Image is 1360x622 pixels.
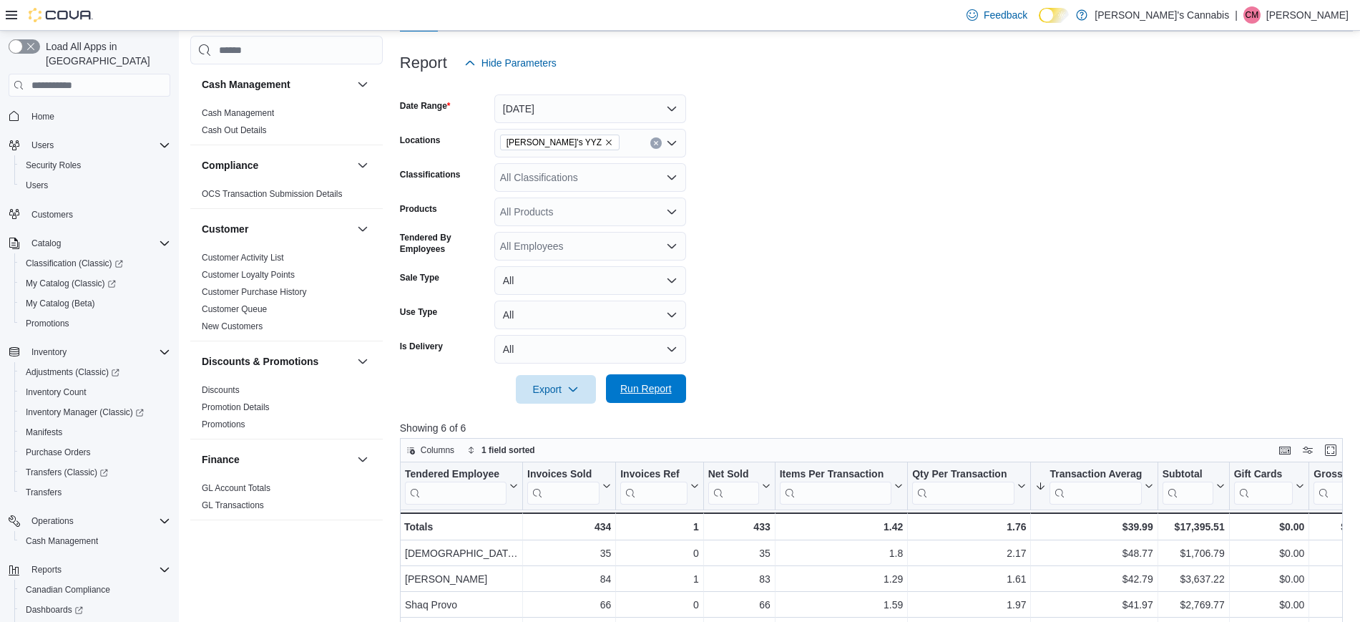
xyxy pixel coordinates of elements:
[14,442,176,462] button: Purchase Orders
[708,468,758,505] div: Net Sold
[202,483,270,493] a: GL Account Totals
[190,382,383,439] div: Discounts & Promotions
[31,111,54,122] span: Home
[1233,468,1293,482] div: Gift Cards
[516,375,596,404] button: Export
[14,482,176,502] button: Transfers
[26,298,95,309] span: My Catalog (Beta)
[1039,23,1039,24] span: Dark Mode
[1162,468,1213,505] div: Subtotal
[1095,6,1229,24] p: [PERSON_NAME]'s Cannabis
[26,205,170,223] span: Customers
[202,125,267,135] a: Cash Out Details
[400,135,441,146] label: Locations
[20,177,170,194] span: Users
[984,8,1027,22] span: Feedback
[400,100,451,112] label: Date Range
[527,468,600,482] div: Invoices Sold
[606,374,686,403] button: Run Report
[481,444,535,456] span: 1 field sorted
[40,39,170,68] span: Load All Apps in [GEOGRAPHIC_DATA]
[26,447,91,458] span: Purchase Orders
[202,77,290,92] h3: Cash Management
[14,422,176,442] button: Manifests
[14,175,176,195] button: Users
[26,512,79,530] button: Operations
[202,286,307,298] span: Customer Purchase History
[20,315,170,332] span: Promotions
[1162,571,1224,588] div: $3,637.22
[400,169,461,180] label: Classifications
[26,467,108,478] span: Transfers (Classic)
[912,468,1014,482] div: Qty Per Transaction
[779,468,891,505] div: Items Per Transaction
[461,442,541,459] button: 1 field sorted
[14,402,176,422] a: Inventory Manager (Classic)
[1050,468,1141,482] div: Transaction Average
[708,597,770,614] div: 66
[912,468,1014,505] div: Qty Per Transaction
[20,295,170,312] span: My Catalog (Beta)
[190,480,383,520] div: Finance
[1162,468,1224,505] button: Subtotal
[1162,597,1224,614] div: $2,769.77
[780,545,904,563] div: 1.8
[20,533,104,550] a: Cash Management
[202,402,270,413] span: Promotion Details
[14,362,176,382] a: Adjustments (Classic)
[912,545,1026,563] div: 2.17
[400,306,437,318] label: Use Type
[779,518,903,535] div: 1.42
[14,580,176,600] button: Canadian Compliance
[20,157,87,174] a: Security Roles
[202,384,240,396] span: Discounts
[190,105,383,145] div: Cash Management
[26,235,170,252] span: Catalog
[20,444,170,461] span: Purchase Orders
[1233,597,1304,614] div: $0.00
[1233,571,1304,588] div: $0.00
[202,419,245,430] span: Promotions
[26,427,62,438] span: Manifests
[405,468,507,505] div: Tendered Employee
[202,500,264,511] span: GL Transactions
[1322,442,1339,459] button: Enter fullscreen
[26,512,170,530] span: Operations
[14,600,176,620] a: Dashboards
[666,206,677,218] button: Open list of options
[3,560,176,580] button: Reports
[620,468,698,505] button: Invoices Ref
[202,354,351,369] button: Discounts & Promotions
[527,468,600,505] div: Invoices Sold
[912,518,1026,535] div: 1.76
[1233,545,1304,563] div: $0.00
[708,468,770,505] button: Net Sold
[26,160,81,171] span: Security Roles
[20,581,116,598] a: Canadian Compliance
[202,252,284,263] span: Customer Activity List
[20,364,125,381] a: Adjustments (Classic)
[26,318,69,329] span: Promotions
[1162,545,1224,563] div: $1,706.79
[20,533,170,550] span: Cash Management
[527,571,611,588] div: 84
[29,8,93,22] img: Cova
[494,335,686,364] button: All
[481,56,557,70] span: Hide Parameters
[494,301,686,329] button: All
[779,468,891,482] div: Items Per Transaction
[507,135,602,150] span: [PERSON_NAME]'s YYZ
[459,49,562,77] button: Hide Parameters
[26,344,72,361] button: Inventory
[780,571,904,588] div: 1.29
[202,158,351,172] button: Compliance
[26,604,83,616] span: Dashboards
[20,444,97,461] a: Purchase Orders
[31,515,74,527] span: Operations
[31,564,62,575] span: Reports
[354,353,371,370] button: Discounts & Promotions
[708,468,758,482] div: Net Sold
[1235,6,1238,24] p: |
[202,354,318,369] h3: Discounts & Promotions
[202,482,270,494] span: GL Account Totals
